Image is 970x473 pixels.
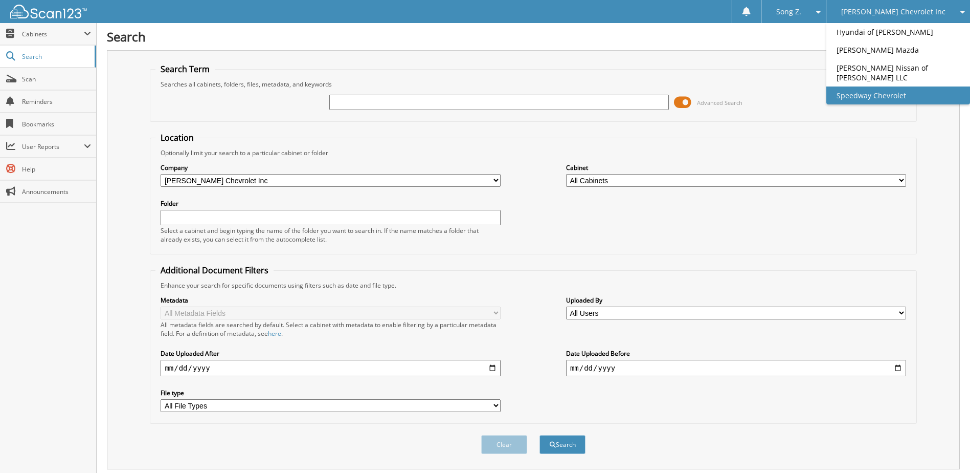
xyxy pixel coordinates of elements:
div: All metadata fields are searched by default. Select a cabinet with metadata to enable filtering b... [161,320,501,338]
a: here [268,329,281,338]
label: File type [161,389,501,397]
legend: Search Term [155,63,215,75]
div: Enhance your search for specific documents using filters such as date and file type. [155,281,911,290]
label: Company [161,163,501,172]
div: Select a cabinet and begin typing the name of the folder you want to search in. If the name match... [161,226,501,244]
legend: Additional Document Filters [155,265,274,276]
div: Optionally limit your search to a particular cabinet or folder [155,148,911,157]
label: Date Uploaded Before [566,349,906,358]
span: Search [22,52,89,61]
button: Search [539,435,585,454]
legend: Location [155,132,199,143]
a: Speedway Chevrolet [826,87,970,104]
a: Hyundai of [PERSON_NAME] [826,23,970,41]
img: scan123-logo-white.svg [10,5,87,18]
a: [PERSON_NAME] Mazda [826,41,970,59]
label: Date Uploaded After [161,349,501,358]
span: Song Z. [776,9,801,15]
label: Uploaded By [566,296,906,305]
span: Announcements [22,187,91,196]
span: Help [22,165,91,174]
a: [PERSON_NAME] Nissan of [PERSON_NAME] LLC [826,59,970,87]
span: Reminders [22,97,91,106]
label: Folder [161,199,501,208]
span: Scan [22,75,91,83]
input: end [566,360,906,376]
iframe: Chat Widget [919,424,970,473]
label: Metadata [161,296,501,305]
button: Clear [481,435,527,454]
label: Cabinet [566,163,906,172]
span: Cabinets [22,30,84,38]
input: start [161,360,501,376]
span: [PERSON_NAME] Chevrolet Inc [841,9,945,15]
div: Searches all cabinets, folders, files, metadata, and keywords [155,80,911,89]
span: Bookmarks [22,120,91,128]
span: User Reports [22,142,84,151]
span: Advanced Search [697,99,742,106]
h1: Search [107,28,960,45]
